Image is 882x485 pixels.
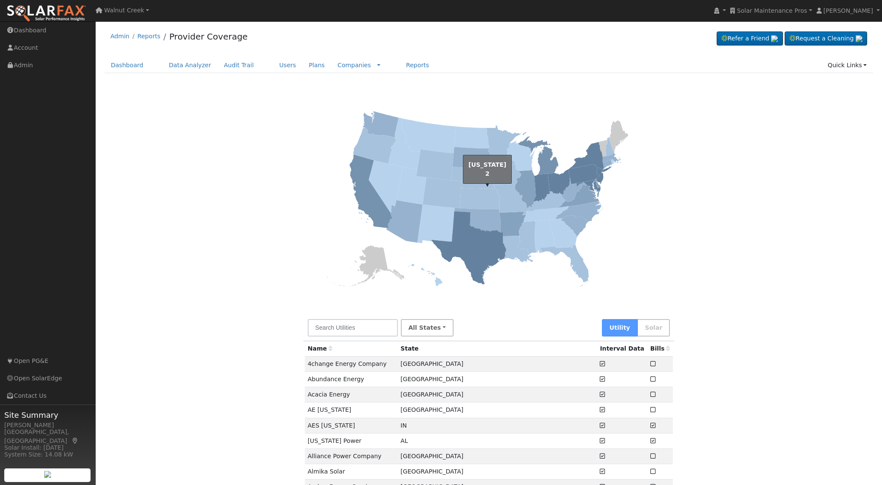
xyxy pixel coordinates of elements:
[169,31,248,42] a: Provider Coverage
[4,428,91,445] div: [GEOGRAPHIC_DATA], [GEOGRAPHIC_DATA]
[737,7,807,14] span: Solar Maintenance Pros
[305,433,398,448] td: [US_STATE] Power
[397,448,597,464] td: [GEOGRAPHIC_DATA]
[4,450,91,459] div: System Size: 14.08 kW
[305,402,398,418] td: AE [US_STATE]
[468,161,506,168] strong: [US_STATE]
[397,402,597,418] td: [GEOGRAPHIC_DATA]
[4,421,91,430] div: [PERSON_NAME]
[137,33,160,40] a: Reports
[400,57,435,73] a: Reports
[162,57,218,73] a: Data Analyzer
[717,31,783,46] a: Refer a Friend
[71,437,79,444] a: Map
[305,448,398,464] td: Alliance Power Company
[397,387,597,402] td: [GEOGRAPHIC_DATA]
[305,418,398,433] td: AES [US_STATE]
[305,464,398,479] td: Almika Solar
[397,464,597,479] td: [GEOGRAPHIC_DATA]
[400,345,419,352] span: State
[823,7,873,14] span: [PERSON_NAME]
[44,471,51,478] img: retrieve
[218,57,260,73] a: Audit Trail
[856,35,862,42] img: retrieve
[305,372,398,387] td: Abundance Energy
[397,356,597,371] td: [GEOGRAPHIC_DATA]
[6,5,86,23] img: SolarFax
[273,57,303,73] a: Users
[401,319,454,337] a: All States
[4,409,91,421] span: Site Summary
[785,31,867,46] a: Request a Cleaning
[397,418,597,433] td: IN
[105,57,150,73] a: Dashboard
[463,155,512,184] div: 2
[637,319,670,337] label: Solar
[600,345,644,352] span: Interval Data
[4,443,91,452] div: Solar Install: [DATE]
[602,319,638,337] label: Utility
[308,319,398,337] input: Search Utilities
[308,345,333,352] span: Name
[305,356,398,371] td: 4change Energy Company
[104,7,144,14] span: Walnut Creek
[650,345,670,352] span: Bills
[821,57,873,73] a: Quick Links
[397,372,597,387] td: [GEOGRAPHIC_DATA]
[771,35,778,42] img: retrieve
[111,33,130,40] a: Admin
[397,433,597,448] td: AL
[337,62,371,68] a: Companies
[305,387,398,402] td: Acacia Energy
[303,57,331,73] a: Plans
